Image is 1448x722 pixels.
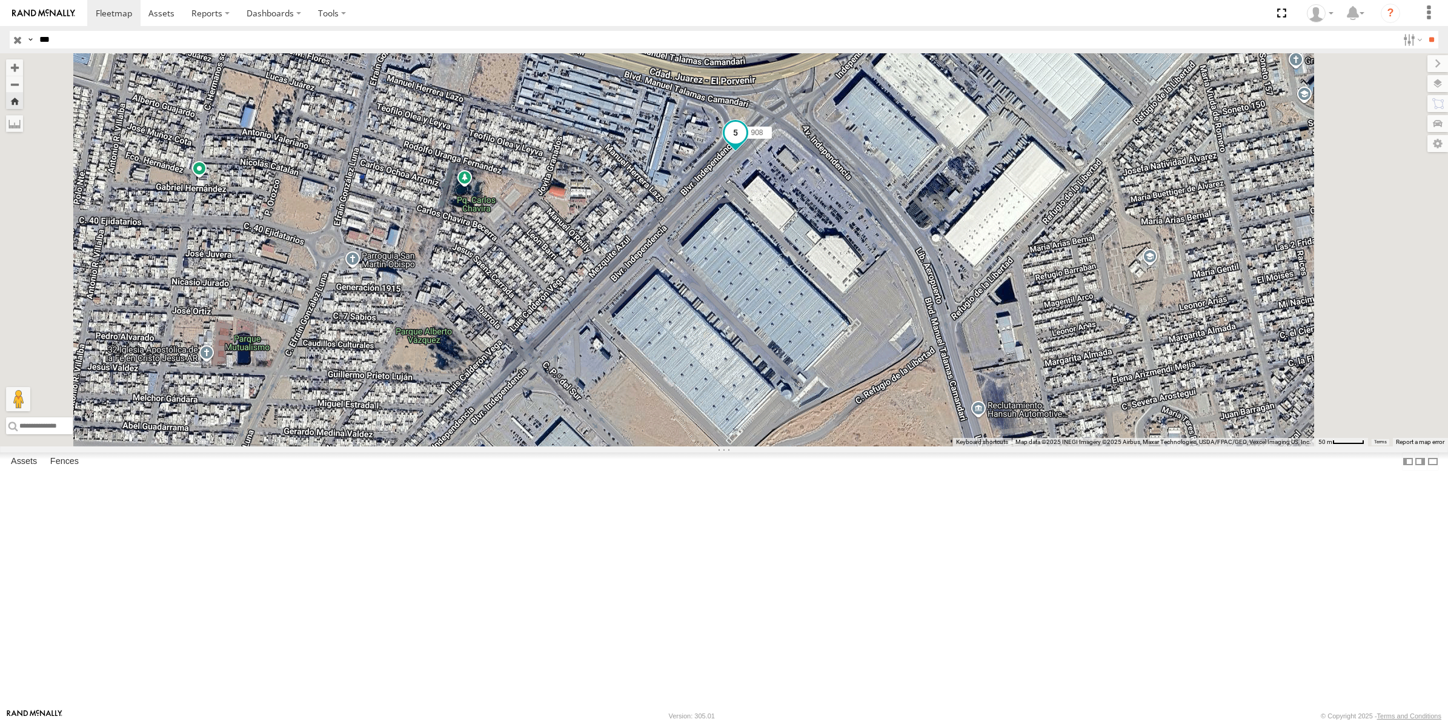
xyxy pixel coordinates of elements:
[1414,452,1426,470] label: Dock Summary Table to the Right
[956,438,1008,446] button: Keyboard shortcuts
[1321,712,1441,720] div: © Copyright 2025 -
[1427,135,1448,152] label: Map Settings
[12,9,75,18] img: rand-logo.svg
[1398,31,1424,48] label: Search Filter Options
[44,453,85,470] label: Fences
[6,115,23,132] label: Measure
[25,31,35,48] label: Search Query
[1015,439,1311,445] span: Map data ©2025 INEGI Imagery ©2025 Airbus, Maxar Technologies, USDA/FPAC/GEO, Vexcel Imaging US, ...
[6,93,23,109] button: Zoom Home
[6,387,30,411] button: Drag Pegman onto the map to open Street View
[669,712,715,720] div: Version: 305.01
[1381,4,1400,23] i: ?
[7,710,62,722] a: Visit our Website
[1374,440,1387,445] a: Terms
[1303,4,1338,22] div: Roberto Garcia
[1377,712,1441,720] a: Terms and Conditions
[6,59,23,76] button: Zoom in
[1318,439,1332,445] span: 50 m
[751,128,763,137] span: 908
[1315,438,1368,446] button: Map Scale: 50 m per 49 pixels
[1396,439,1444,445] a: Report a map error
[1427,452,1439,470] label: Hide Summary Table
[1402,452,1414,470] label: Dock Summary Table to the Left
[5,453,43,470] label: Assets
[6,76,23,93] button: Zoom out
